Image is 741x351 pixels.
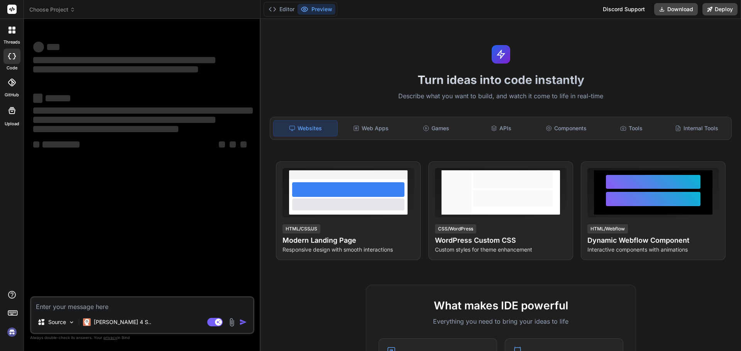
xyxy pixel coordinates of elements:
[587,224,628,233] div: HTML/Webflow
[33,107,253,114] span: ‌
[42,141,80,148] span: ‌
[265,91,736,101] p: Describe what you want to build, and watch it come to life in real-time
[239,318,247,326] img: icon
[48,318,66,326] p: Source
[654,3,698,15] button: Download
[587,235,719,246] h4: Dynamic Webflow Component
[435,235,567,246] h4: WordPress Custom CSS
[535,120,598,136] div: Components
[103,335,117,340] span: privacy
[94,318,151,326] p: [PERSON_NAME] 4 S..
[404,120,468,136] div: Games
[7,65,17,71] label: code
[46,95,70,101] span: ‌
[219,141,225,148] span: ‌
[283,235,414,246] h4: Modern Landing Page
[230,141,236,148] span: ‌
[68,319,75,326] img: Pick Models
[33,57,215,63] span: ‌
[33,126,178,132] span: ‌
[33,117,215,123] span: ‌
[30,334,254,341] p: Always double-check its answers. Your in Bind
[5,121,19,127] label: Upload
[435,246,567,254] p: Custom styles for theme enhancement
[283,246,414,254] p: Responsive design with smooth interactions
[298,4,335,15] button: Preview
[29,6,75,13] span: Choose Project
[265,73,736,87] h1: Turn ideas into code instantly
[5,326,19,339] img: signin
[33,42,44,52] span: ‌
[435,224,476,233] div: CSS/WordPress
[379,297,623,314] h2: What makes IDE powerful
[33,66,198,72] span: ‌
[5,92,19,98] label: GitHub
[600,120,663,136] div: Tools
[33,94,42,103] span: ‌
[227,318,236,327] img: attachment
[47,44,59,50] span: ‌
[3,39,20,45] label: threads
[83,318,91,326] img: Claude 4 Sonnet
[273,120,338,136] div: Websites
[283,224,320,233] div: HTML/CSS/JS
[665,120,728,136] div: Internal Tools
[702,3,738,15] button: Deploy
[33,141,39,148] span: ‌
[598,3,650,15] div: Discord Support
[266,4,298,15] button: Editor
[339,120,403,136] div: Web Apps
[587,246,719,254] p: Interactive components with animations
[240,141,247,148] span: ‌
[469,120,533,136] div: APIs
[379,317,623,326] p: Everything you need to bring your ideas to life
